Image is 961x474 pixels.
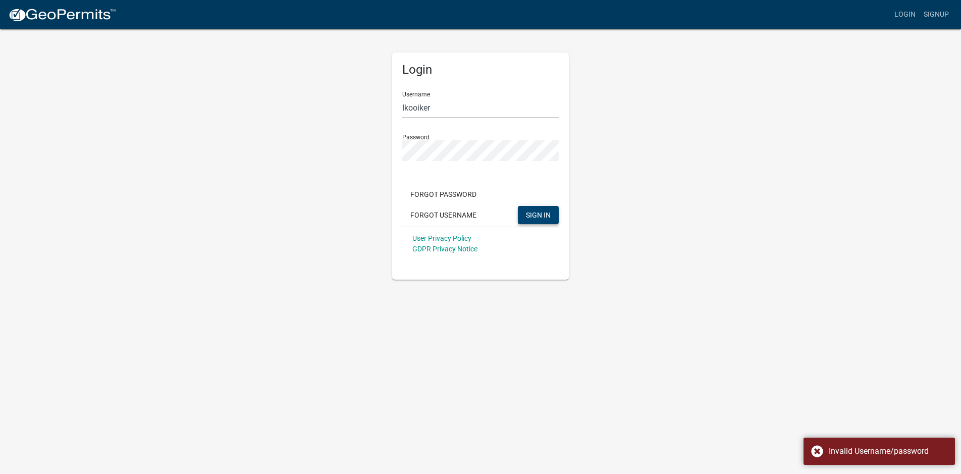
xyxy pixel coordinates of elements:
[920,5,953,24] a: Signup
[829,445,947,457] div: Invalid Username/password
[402,185,485,203] button: Forgot Password
[402,63,559,77] h5: Login
[412,234,471,242] a: User Privacy Policy
[526,210,551,219] span: SIGN IN
[518,206,559,224] button: SIGN IN
[412,245,477,253] a: GDPR Privacy Notice
[890,5,920,24] a: Login
[402,206,485,224] button: Forgot Username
